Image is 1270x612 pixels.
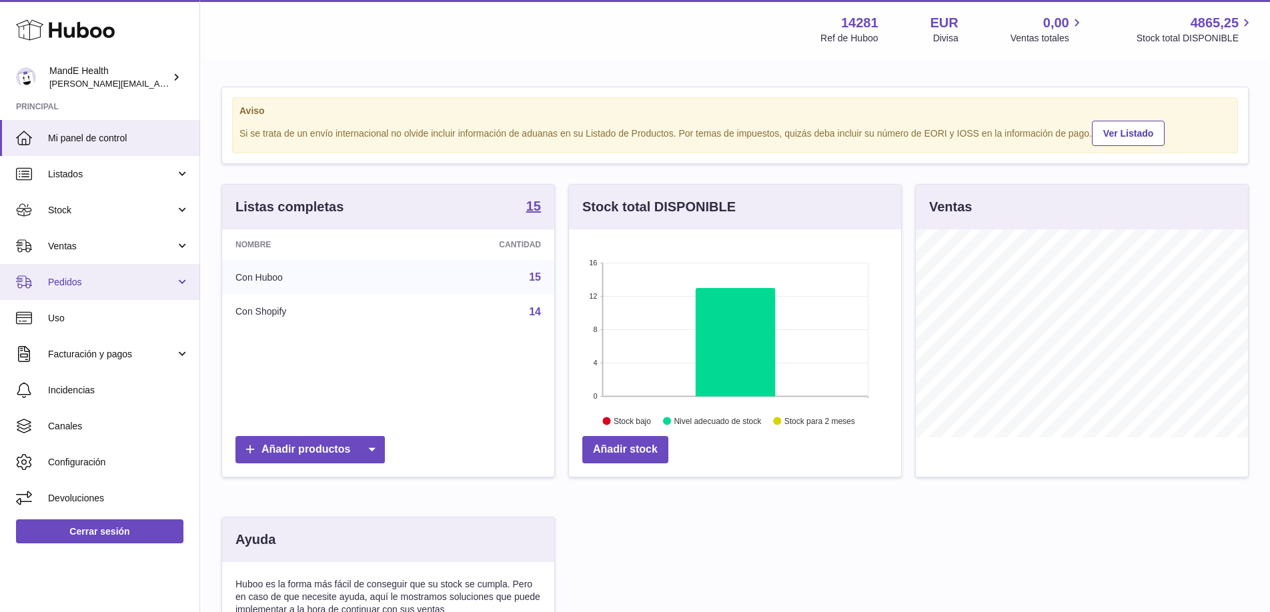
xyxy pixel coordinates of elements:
[49,78,339,89] span: [PERSON_NAME][EMAIL_ADDRESS][PERSON_NAME][DOMAIN_NAME]
[929,198,972,216] h3: Ventas
[784,417,855,426] text: Stock para 2 meses
[582,198,736,216] h3: Stock total DISPONIBLE
[589,259,597,267] text: 16
[48,420,189,433] span: Canales
[235,436,385,463] a: Añadir productos
[1137,14,1254,45] a: 4865,25 Stock total DISPONIBLE
[593,325,597,333] text: 8
[841,14,878,32] strong: 14281
[222,260,398,295] td: Con Huboo
[674,417,762,426] text: Nivel adecuado de stock
[48,240,175,253] span: Ventas
[1191,14,1239,32] span: 4865,25
[614,417,651,426] text: Stock bajo
[48,456,189,469] span: Configuración
[582,436,668,463] a: Añadir stock
[48,204,175,217] span: Stock
[1011,32,1085,45] span: Ventas totales
[529,306,541,317] a: 14
[239,105,1231,117] strong: Aviso
[48,492,189,505] span: Devoluciones
[48,132,189,145] span: Mi panel de control
[16,519,183,543] a: Cerrar sesión
[930,14,959,32] strong: EUR
[239,119,1231,146] div: Si se trata de un envío internacional no olvide incluir información de aduanas en su Listado de P...
[589,292,597,300] text: 12
[235,198,344,216] h3: Listas completas
[1011,14,1085,45] a: 0,00 Ventas totales
[1137,32,1254,45] span: Stock total DISPONIBLE
[48,384,189,397] span: Incidencias
[48,276,175,289] span: Pedidos
[222,229,398,260] th: Nombre
[48,168,175,181] span: Listados
[526,199,541,213] strong: 15
[48,312,189,325] span: Uso
[222,295,398,329] td: Con Shopify
[820,32,878,45] div: Ref de Huboo
[933,32,959,45] div: Divisa
[593,392,597,400] text: 0
[1043,14,1069,32] span: 0,00
[1092,121,1165,146] a: Ver Listado
[529,271,541,283] a: 15
[593,359,597,367] text: 4
[398,229,554,260] th: Cantidad
[526,199,541,215] a: 15
[235,531,275,549] h3: Ayuda
[49,65,169,90] div: MandE Health
[16,67,36,87] img: luis.mendieta@mandehealth.com
[48,348,175,361] span: Facturación y pagos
